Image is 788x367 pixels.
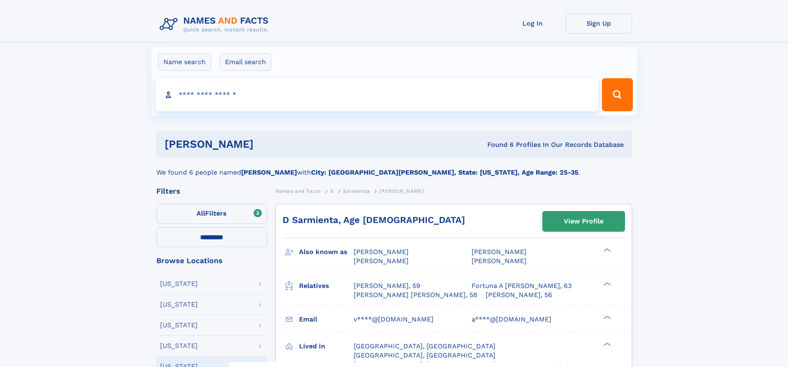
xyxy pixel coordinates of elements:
[275,186,321,196] a: Names and Facts
[196,209,205,217] span: All
[354,248,409,256] span: [PERSON_NAME]
[330,186,334,196] a: S
[354,257,409,265] span: [PERSON_NAME]
[299,339,354,353] h3: Lived in
[160,301,198,308] div: [US_STATE]
[343,186,370,196] a: Sarmienta
[160,281,198,287] div: [US_STATE]
[156,13,275,36] img: Logo Names and Facts
[160,343,198,349] div: [US_STATE]
[299,279,354,293] h3: Relatives
[354,342,496,350] span: [GEOGRAPHIC_DATA], [GEOGRAPHIC_DATA]
[354,281,420,290] a: [PERSON_NAME], 59
[601,314,611,320] div: ❯
[283,215,465,225] a: D Sarmienta, Age [DEMOGRAPHIC_DATA]
[354,290,477,300] a: [PERSON_NAME] [PERSON_NAME], 58
[156,257,267,264] div: Browse Locations
[370,140,624,149] div: Found 6 Profiles In Our Records Database
[354,351,496,359] span: [GEOGRAPHIC_DATA], [GEOGRAPHIC_DATA]
[156,204,267,224] label: Filters
[564,212,604,231] div: View Profile
[602,78,632,111] button: Search Button
[343,188,370,194] span: Sarmienta
[486,290,552,300] a: [PERSON_NAME], 56
[472,257,527,265] span: [PERSON_NAME]
[379,188,424,194] span: [PERSON_NAME]
[160,322,198,329] div: [US_STATE]
[500,13,566,34] a: Log In
[299,245,354,259] h3: Also known as
[241,168,297,176] b: [PERSON_NAME]
[156,158,632,178] div: We found 6 people named with .
[601,341,611,347] div: ❯
[165,139,371,149] h1: [PERSON_NAME]
[601,247,611,253] div: ❯
[156,78,599,111] input: search input
[158,53,211,71] label: Name search
[472,281,572,290] a: Fortuna A [PERSON_NAME], 63
[156,187,267,195] div: Filters
[472,248,527,256] span: [PERSON_NAME]
[566,13,632,34] a: Sign Up
[311,168,578,176] b: City: [GEOGRAPHIC_DATA][PERSON_NAME], State: [US_STATE], Age Range: 25-35
[220,53,271,71] label: Email search
[330,188,334,194] span: S
[543,211,625,231] a: View Profile
[601,281,611,286] div: ❯
[299,312,354,326] h3: Email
